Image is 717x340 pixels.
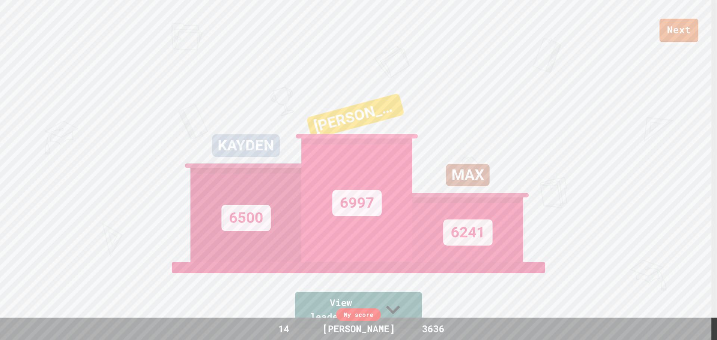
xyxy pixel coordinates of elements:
div: [PERSON_NAME] [315,322,403,336]
div: 6241 [443,219,493,246]
div: My score [336,308,381,321]
div: 14 [256,322,312,336]
div: 6997 [332,190,382,216]
a: View leaderboard [295,292,422,329]
div: 3636 [405,322,461,336]
div: KAYDEN [212,134,280,157]
a: Next [659,19,698,42]
div: 6500 [221,205,271,231]
div: [PERSON_NAME] [306,93,405,139]
div: MAX [446,164,490,186]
